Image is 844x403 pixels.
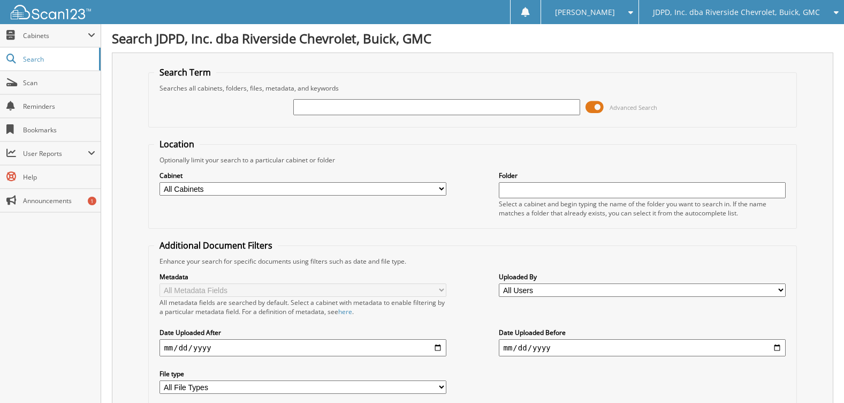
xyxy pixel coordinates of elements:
label: Date Uploaded After [159,328,446,337]
div: All metadata fields are searched by default. Select a cabinet with metadata to enable filtering b... [159,298,446,316]
span: User Reports [23,149,88,158]
span: Advanced Search [610,103,657,111]
input: start [159,339,446,356]
span: Reminders [23,102,95,111]
label: Date Uploaded Before [499,328,785,337]
span: Announcements [23,196,95,205]
span: JDPD, Inc. dba Riverside Chevrolet, Buick, GMC [653,9,820,16]
img: scan123-logo-white.svg [11,5,91,19]
input: end [499,339,785,356]
span: Scan [23,78,95,87]
div: Optionally limit your search to a particular cabinet or folder [154,155,790,165]
label: Folder [499,171,785,180]
div: Searches all cabinets, folders, files, metadata, and keywords [154,84,790,93]
span: Bookmarks [23,125,95,135]
label: Metadata [159,272,446,281]
legend: Additional Document Filters [154,240,278,251]
span: Help [23,173,95,182]
span: Search [23,55,94,64]
legend: Search Term [154,66,216,78]
span: Cabinets [23,31,88,40]
label: File type [159,369,446,378]
span: [PERSON_NAME] [555,9,615,16]
legend: Location [154,138,200,150]
div: Select a cabinet and begin typing the name of the folder you want to search in. If the name match... [499,199,785,218]
h1: Search JDPD, Inc. dba Riverside Chevrolet, Buick, GMC [112,29,833,47]
label: Cabinet [159,171,446,180]
label: Uploaded By [499,272,785,281]
div: 1 [88,197,96,205]
a: here [338,307,352,316]
div: Enhance your search for specific documents using filters such as date and file type. [154,257,790,266]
